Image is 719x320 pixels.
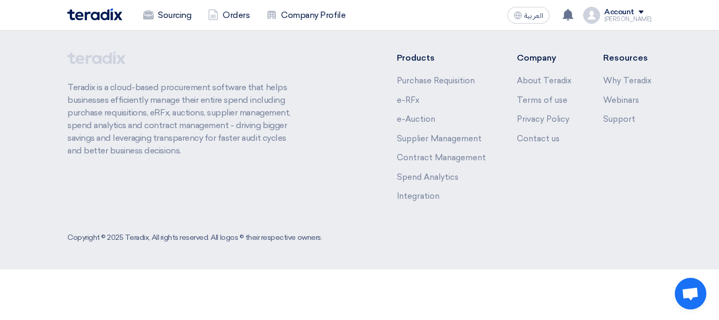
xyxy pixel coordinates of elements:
[675,278,706,309] div: Open chat
[397,172,458,182] a: Spend Analytics
[397,95,420,105] a: e-RFx
[603,95,639,105] a: Webinars
[135,4,199,27] a: Sourcing
[517,114,570,124] a: Privacy Policy
[603,76,652,85] a: Why Teradix
[397,191,440,201] a: Integration
[67,8,122,21] img: Teradix logo
[397,134,482,143] a: Supplier Management
[603,114,635,124] a: Support
[397,114,435,124] a: e-Auction
[67,232,322,243] div: Copyright © 2025 Teradix, All rights reserved. All logos © their respective owners.
[517,134,560,143] a: Contact us
[507,7,550,24] button: العربية
[397,153,486,162] a: Contract Management
[397,52,486,64] li: Products
[603,52,652,64] li: Resources
[517,52,572,64] li: Company
[524,12,543,20] span: العربية
[604,16,652,22] div: [PERSON_NAME]
[199,4,258,27] a: Orders
[517,76,572,85] a: About Teradix
[583,7,600,24] img: profile_test.png
[604,8,634,17] div: Account
[517,95,567,105] a: Terms of use
[67,81,301,157] p: Teradix is a cloud-based procurement software that helps businesses efficiently manage their enti...
[397,76,475,85] a: Purchase Requisition
[258,4,354,27] a: Company Profile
